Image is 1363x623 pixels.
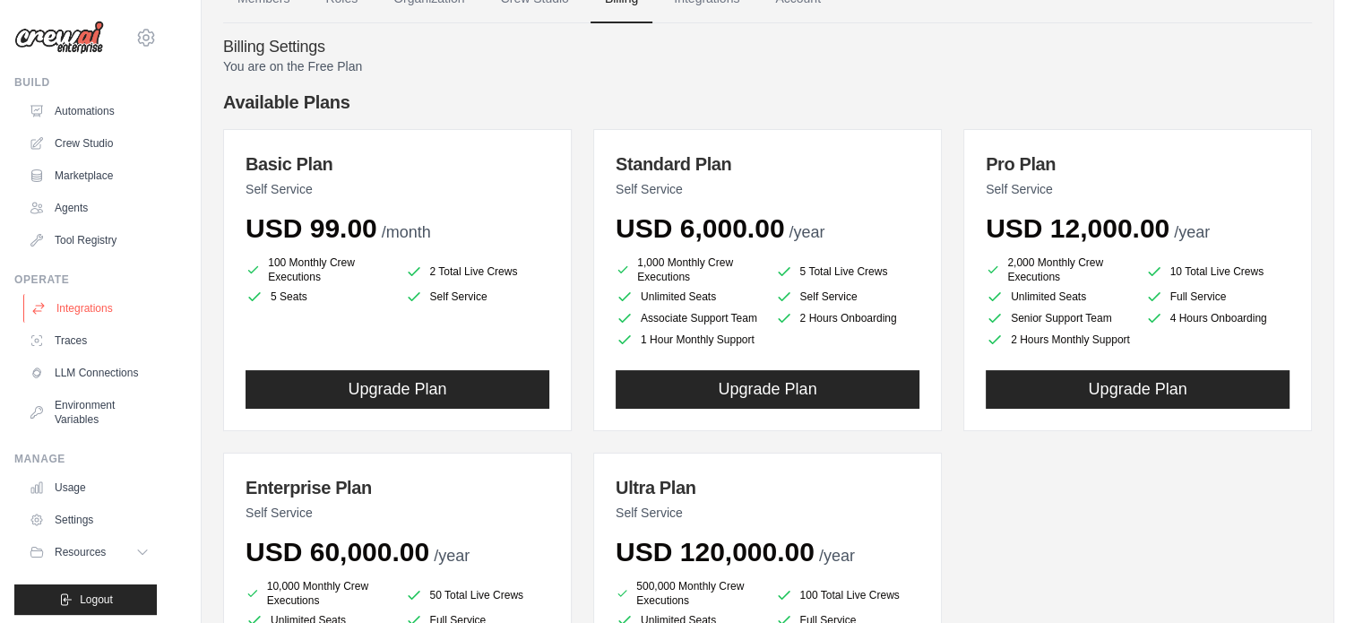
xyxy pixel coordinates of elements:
[223,57,1312,75] p: You are on the Free Plan
[434,547,470,565] span: /year
[223,90,1312,115] h4: Available Plans
[246,370,549,409] button: Upgrade Plan
[405,583,550,608] li: 50 Total Live Crews
[1145,288,1290,306] li: Full Service
[986,255,1131,284] li: 2,000 Monthly Crew Executions
[616,579,761,608] li: 500,000 Monthly Crew Executions
[616,504,919,522] p: Self Service
[616,309,761,327] li: Associate Support Team
[246,579,391,608] li: 10,000 Monthly Crew Executions
[986,180,1290,198] p: Self Service
[819,547,855,565] span: /year
[986,370,1290,409] button: Upgrade Plan
[986,288,1131,306] li: Unlimited Seats
[405,259,550,284] li: 2 Total Live Crews
[616,288,761,306] li: Unlimited Seats
[55,545,106,559] span: Resources
[616,180,919,198] p: Self Service
[22,506,157,534] a: Settings
[1273,537,1363,623] iframe: Chat Widget
[22,326,157,355] a: Traces
[775,583,920,608] li: 100 Total Live Crews
[789,223,824,241] span: /year
[616,370,919,409] button: Upgrade Plan
[23,294,159,323] a: Integrations
[246,255,391,284] li: 100 Monthly Crew Executions
[22,97,157,125] a: Automations
[22,473,157,502] a: Usage
[22,161,157,190] a: Marketplace
[80,593,113,607] span: Logout
[616,475,919,500] h3: Ultra Plan
[1145,259,1290,284] li: 10 Total Live Crews
[22,359,157,387] a: LLM Connections
[405,288,550,306] li: Self Service
[986,309,1131,327] li: Senior Support Team
[616,537,815,567] span: USD 120,000.00
[246,288,391,306] li: 5 Seats
[775,259,920,284] li: 5 Total Live Crews
[22,194,157,222] a: Agents
[14,21,104,55] img: Logo
[986,213,1169,243] span: USD 12,000.00
[246,213,377,243] span: USD 99.00
[775,288,920,306] li: Self Service
[246,537,429,567] span: USD 60,000.00
[986,151,1290,177] h3: Pro Plan
[246,151,549,177] h3: Basic Plan
[246,475,549,500] h3: Enterprise Plan
[616,255,761,284] li: 1,000 Monthly Crew Executions
[14,452,157,466] div: Manage
[616,151,919,177] h3: Standard Plan
[986,331,1131,349] li: 2 Hours Monthly Support
[22,129,157,158] a: Crew Studio
[246,504,549,522] p: Self Service
[382,223,431,241] span: /month
[22,391,157,434] a: Environment Variables
[1145,309,1290,327] li: 4 Hours Onboarding
[775,309,920,327] li: 2 Hours Onboarding
[616,331,761,349] li: 1 Hour Monthly Support
[14,584,157,615] button: Logout
[22,538,157,567] button: Resources
[22,226,157,255] a: Tool Registry
[616,213,784,243] span: USD 6,000.00
[1174,223,1210,241] span: /year
[14,75,157,90] div: Build
[246,180,549,198] p: Self Service
[14,273,157,287] div: Operate
[223,38,1312,57] h4: Billing Settings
